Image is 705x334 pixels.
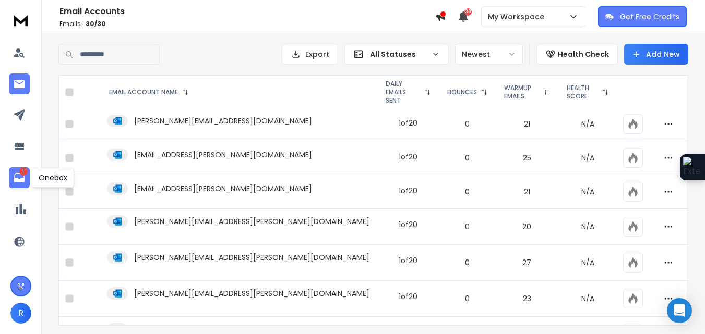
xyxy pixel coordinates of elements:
p: Health Check [558,49,609,59]
p: N/A [565,187,611,197]
div: EMAIL ACCOUNT NAME [109,88,188,96]
button: R [10,303,31,324]
a: 1 [9,167,30,188]
p: Emails : [59,20,435,28]
p: [PERSON_NAME][EMAIL_ADDRESS][PERSON_NAME][DOMAIN_NAME] [134,252,369,263]
button: Health Check [536,44,618,65]
p: N/A [565,119,611,129]
p: 0 [445,119,489,129]
button: Export [282,44,338,65]
p: N/A [565,153,611,163]
div: 1 of 20 [399,152,417,162]
div: 1 of 20 [399,255,417,266]
div: Onebox [32,168,74,188]
span: 30 / 30 [86,19,106,28]
button: Add New [624,44,688,65]
p: 0 [445,187,489,197]
td: 21 [496,175,559,209]
p: HEALTH SCORE [567,84,598,101]
td: 27 [496,245,559,281]
p: 0 [445,221,489,232]
div: Open Intercom Messenger [667,298,692,323]
div: 1 of 20 [399,185,417,196]
img: logo [10,10,31,30]
img: Extension Icon [683,157,702,178]
p: DAILY EMAILS SENT [386,80,420,105]
button: Get Free Credits [598,6,687,27]
p: Get Free Credits [620,11,679,22]
p: [EMAIL_ADDRESS][PERSON_NAME][DOMAIN_NAME] [134,150,312,160]
p: [PERSON_NAME][EMAIL_ADDRESS][DOMAIN_NAME] [134,116,312,126]
h1: Email Accounts [59,5,435,18]
p: 0 [445,293,489,304]
span: 38 [464,8,472,16]
div: 1 of 20 [399,118,417,128]
p: All Statuses [370,49,427,59]
p: My Workspace [488,11,548,22]
p: 1 [19,167,28,176]
td: 25 [496,141,559,175]
div: 1 of 20 [399,291,417,302]
div: 1 of 20 [399,219,417,230]
p: N/A [565,257,611,268]
td: 23 [496,281,559,317]
button: Newest [455,44,523,65]
p: WARMUP EMAILS [504,84,540,101]
p: [EMAIL_ADDRESS][PERSON_NAME][DOMAIN_NAME] [134,183,312,194]
p: 0 [445,257,489,268]
td: 20 [496,209,559,245]
p: N/A [565,293,611,304]
p: N/A [565,221,611,232]
td: 21 [496,107,559,141]
p: [PERSON_NAME][EMAIL_ADDRESS][PERSON_NAME][DOMAIN_NAME] [134,216,369,227]
p: 0 [445,153,489,163]
p: [PERSON_NAME][EMAIL_ADDRESS][PERSON_NAME][DOMAIN_NAME] [134,288,369,299]
p: BOUNCES [447,88,477,96]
